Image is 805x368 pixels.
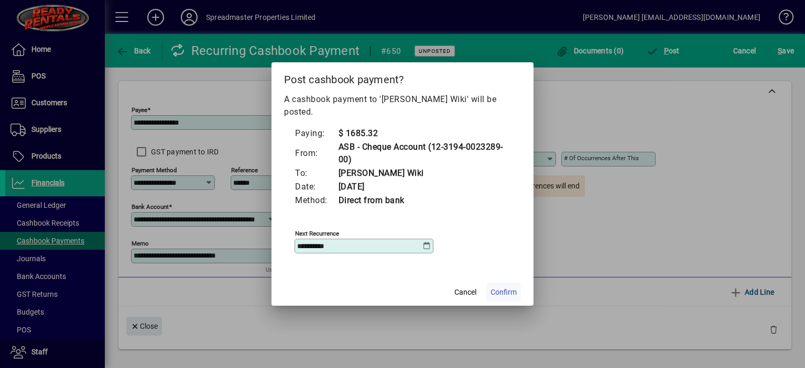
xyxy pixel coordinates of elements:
[338,140,511,166] td: ASB - Cheque Account (12-3194-0023289-00)
[284,93,521,118] p: A cashbook payment to '[PERSON_NAME] Wiki' will be posted.
[338,166,511,180] td: [PERSON_NAME] Wiki
[295,166,338,180] td: To:
[295,140,338,166] td: From:
[338,194,511,207] td: Direct from bank
[486,283,521,302] button: Confirm
[338,180,511,194] td: [DATE]
[454,287,476,298] span: Cancel
[295,230,339,237] mat-label: Next recurrence
[449,283,482,302] button: Cancel
[295,180,338,194] td: Date:
[295,127,338,140] td: Paying:
[295,194,338,207] td: Method:
[271,62,534,93] h2: Post cashbook payment?
[491,287,517,298] span: Confirm
[338,127,511,140] td: $ 1685.32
